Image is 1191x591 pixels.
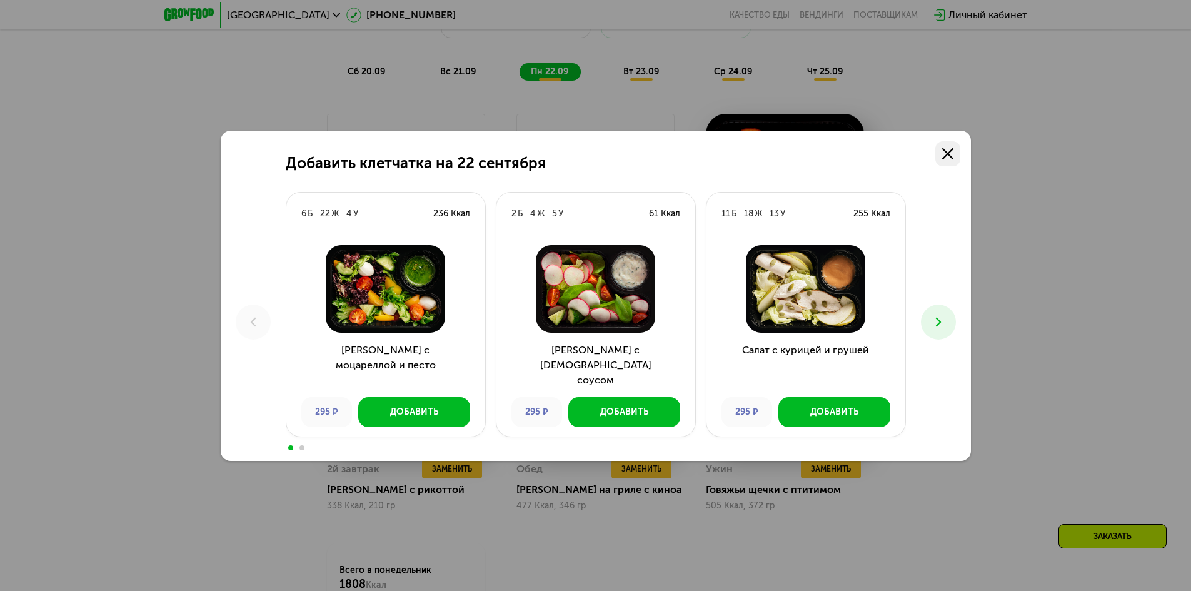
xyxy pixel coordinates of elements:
[308,208,313,220] div: Б
[353,208,358,220] div: У
[301,208,306,220] div: 6
[706,343,905,388] h3: Салат с курицей и грушей
[496,343,695,388] h3: [PERSON_NAME] с [DEMOGRAPHIC_DATA] соусом
[770,208,779,220] div: 13
[346,208,352,220] div: 4
[511,208,516,220] div: 2
[511,397,562,427] div: 295 ₽
[518,208,523,220] div: Б
[778,397,890,427] button: Добавить
[780,208,785,220] div: У
[301,397,352,427] div: 295 ₽
[649,208,680,220] div: 61 Ккал
[716,245,895,333] img: Салат с курицей и грушей
[390,406,438,418] div: Добавить
[331,208,339,220] div: Ж
[558,208,563,220] div: У
[600,406,648,418] div: Добавить
[721,208,730,220] div: 11
[286,154,546,172] h2: Добавить клетчатка на 22 сентября
[755,208,762,220] div: Ж
[530,208,536,220] div: 4
[358,397,470,427] button: Добавить
[853,208,890,220] div: 255 Ккал
[537,208,545,220] div: Ж
[286,343,485,388] h3: [PERSON_NAME] с моцареллой и песто
[320,208,330,220] div: 22
[731,208,736,220] div: Б
[552,208,557,220] div: 5
[721,397,772,427] div: 295 ₽
[296,245,475,333] img: Салат с моцареллой и песто
[568,397,680,427] button: Добавить
[433,208,470,220] div: 236 Ккал
[506,245,685,333] img: Салат с греческим соусом
[744,208,753,220] div: 18
[810,406,858,418] div: Добавить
